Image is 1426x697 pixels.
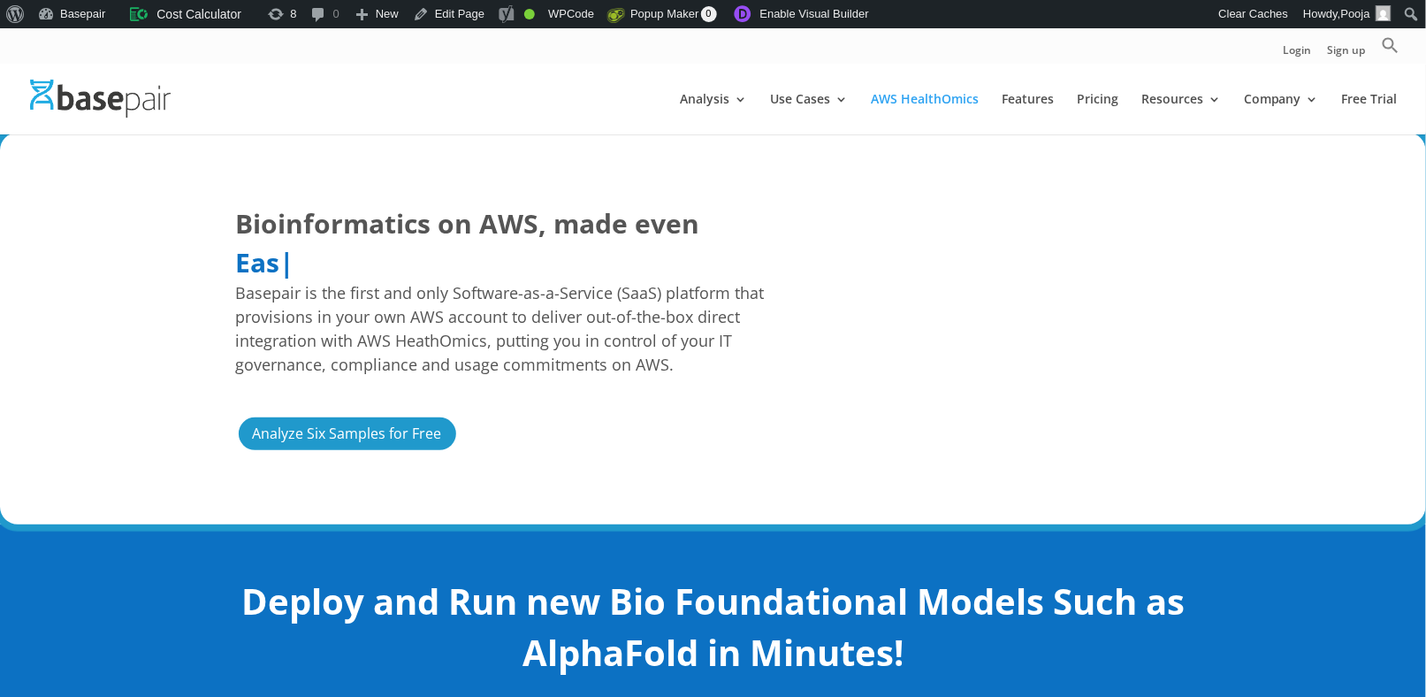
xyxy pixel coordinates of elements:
span: Pooja [1341,7,1370,20]
a: AWS HealthOmics [871,93,979,134]
a: Search Icon Link [1382,36,1399,64]
a: Company [1244,93,1319,134]
a: Login [1284,45,1312,64]
a: Resources [1141,93,1221,134]
svg: Search [1382,36,1399,54]
a: Analyze Six Samples for Free [236,415,459,453]
a: Free Trial [1342,93,1398,134]
a: Features [1002,93,1054,134]
span: Basepair is the first and only Software-as-a-Service (SaaS) platform that provisions in your own ... [236,281,788,377]
a: Pricing [1077,93,1118,134]
span: | [280,244,295,280]
div: Good [524,9,535,19]
h2: Deploy and Run new Bio Foundational Models Such as AlphaFold in Minutes! [236,576,1191,687]
a: Analysis [680,93,747,134]
iframe: Overcoming the Scientific and IT Challenges Associated with Scaling Omics Analysis | AWS Events [840,204,1190,402]
img: Basepair [30,80,171,118]
a: Sign up [1328,45,1366,64]
span: Eas [236,244,280,280]
span: Bioinformatics on AWS, made even [236,204,700,243]
img: ccb-logo.svg [130,5,148,23]
iframe: Drift Widget Chat Controller [1338,609,1405,676]
span: 0 [701,6,717,22]
a: Use Cases [770,93,848,134]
